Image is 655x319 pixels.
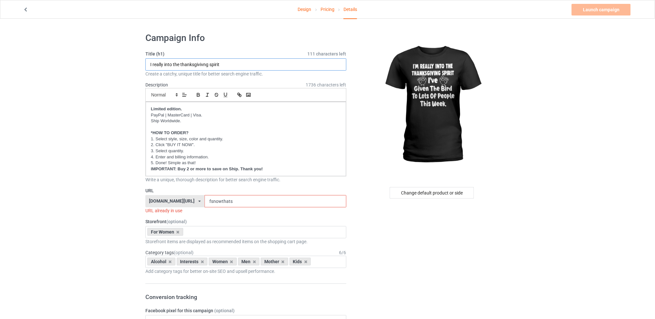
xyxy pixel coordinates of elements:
[145,32,346,44] h1: Campaign Info
[308,51,346,57] span: 111 characters left
[145,176,346,183] div: Write a unique, thorough description for better search engine traffic.
[177,258,208,265] div: Interests
[145,238,346,245] div: Storefront items are displayed as recommended items on the shopping cart page.
[174,250,194,255] span: (optional)
[151,130,189,135] strong: *HOW TO ORDER?
[145,268,346,274] div: Add category tags for better on-site SEO and upsell performance.
[145,82,168,87] label: Description
[151,106,182,111] strong: Limited edition.
[147,228,183,236] div: For Women
[390,187,474,199] div: Change default product or side
[145,218,346,225] label: Storefront
[151,160,341,166] p: 5. Done! Simple as that!
[145,71,346,77] div: Create a catchy, unique title for better search engine traffic.
[166,219,187,224] span: (optional)
[151,148,341,154] p: 3. Select quantity.
[261,258,288,265] div: Mother
[209,258,237,265] div: Women
[343,0,357,19] div: Details
[339,249,346,256] div: 6 / 6
[238,258,260,265] div: Men
[151,118,341,124] p: Ship Worldwide.
[290,258,311,265] div: Kids
[306,82,346,88] span: 1736 characters left
[147,258,175,265] div: Alcohol
[145,187,346,194] label: URL
[145,249,194,256] label: Category tags
[145,307,346,314] label: Facebook pixel for this campaign
[298,0,312,18] a: Design
[214,308,235,313] span: (optional)
[151,136,341,142] p: 1. Select style, size, color and quantity.
[151,154,341,160] p: 4. Enter and billing information.
[145,207,346,214] div: URL already in use
[151,142,341,148] p: 2. Click "BUY IT NOW".
[145,51,346,57] label: Title (h1)
[151,112,341,118] p: PayPal | MasterCard | Visa.
[321,0,334,18] a: Pricing
[145,293,346,301] h3: Conversion tracking
[151,166,263,171] strong: IMPORTANT: Buy 2 or more to save on Ship. Thank you!
[149,199,195,203] div: [DOMAIN_NAME][URL]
